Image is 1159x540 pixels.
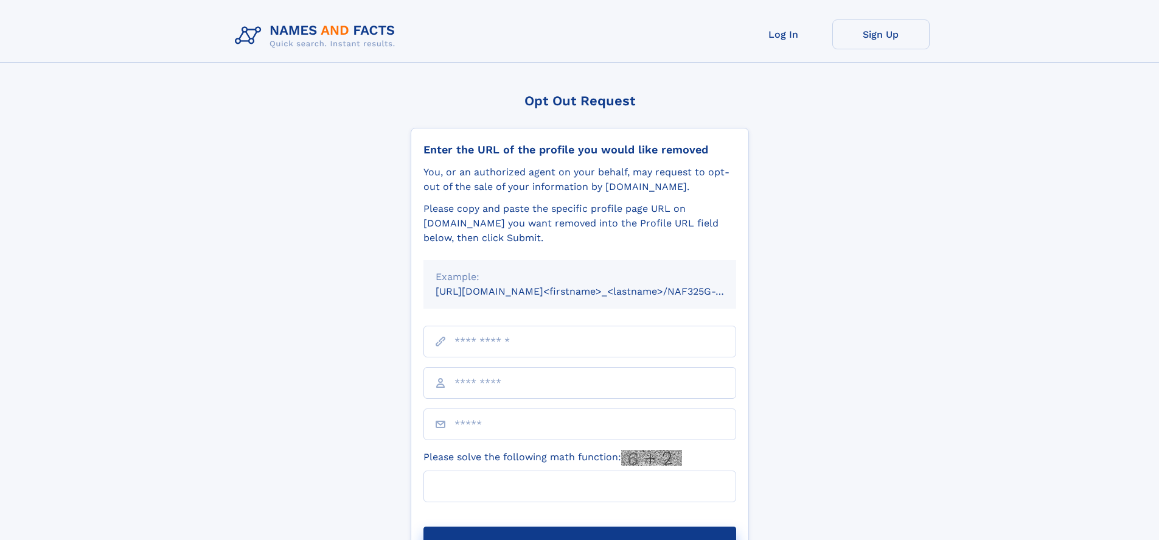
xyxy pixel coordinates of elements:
[423,450,682,466] label: Please solve the following math function:
[423,143,736,156] div: Enter the URL of the profile you would like removed
[411,93,749,108] div: Opt Out Request
[230,19,405,52] img: Logo Names and Facts
[436,270,724,284] div: Example:
[423,202,736,245] div: Please copy and paste the specific profile page URL on [DOMAIN_NAME] you want removed into the Pr...
[735,19,832,49] a: Log In
[436,286,759,297] small: [URL][DOMAIN_NAME]<firstname>_<lastname>/NAF325G-xxxxxxxx
[832,19,930,49] a: Sign Up
[423,165,736,194] div: You, or an authorized agent on your behalf, may request to opt-out of the sale of your informatio...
